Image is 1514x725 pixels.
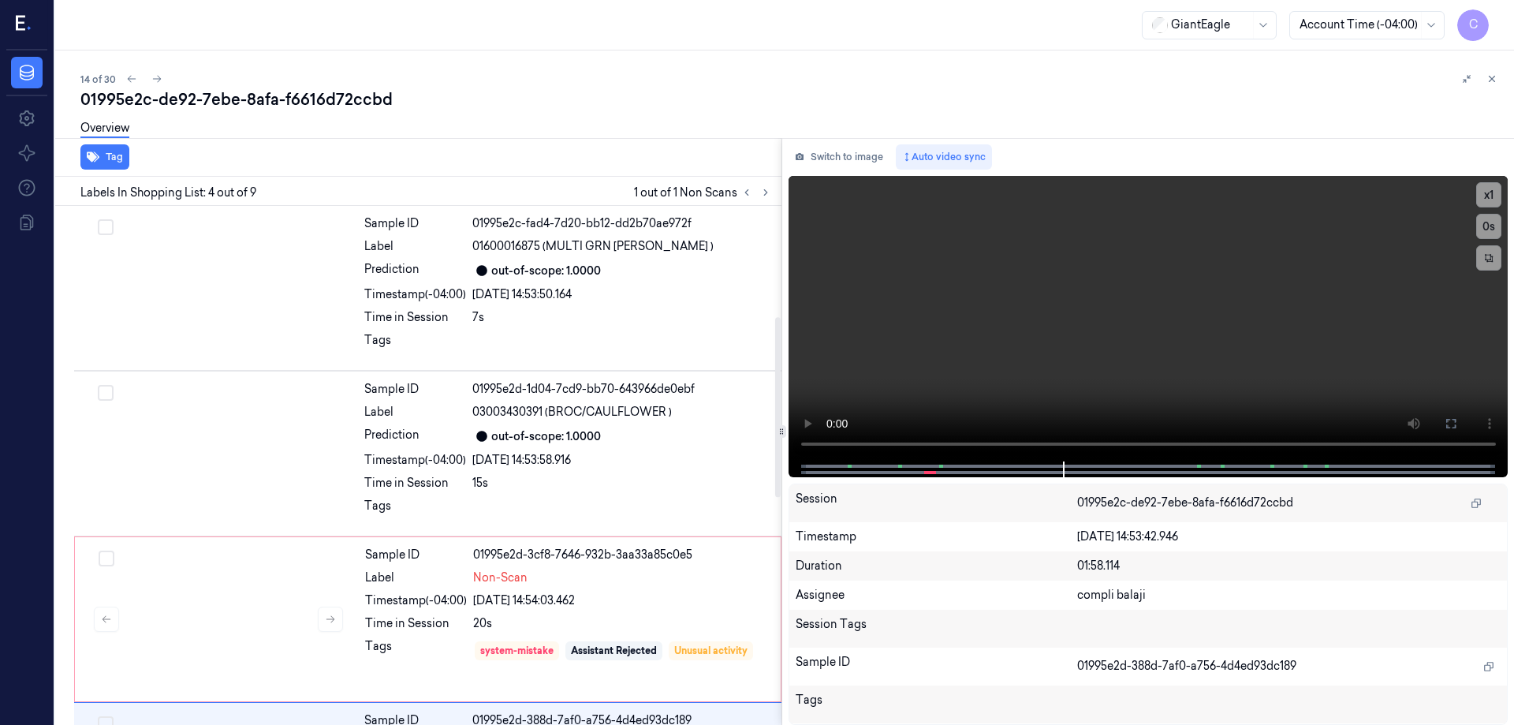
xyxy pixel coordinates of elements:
div: system-mistake [480,644,554,658]
div: 01995e2d-3cf8-7646-932b-3aa33a85c0e5 [473,547,771,563]
div: out-of-scope: 1.0000 [491,428,601,445]
div: Assistant Rejected [571,644,657,658]
div: Time in Session [365,615,467,632]
div: compli balaji [1077,587,1501,604]
button: Select row [98,219,114,235]
div: 15s [472,475,772,491]
div: [DATE] 14:54:03.462 [473,592,771,609]
div: 01995e2c-de92-7ebe-8afa-f6616d72ccbd [80,88,1501,110]
div: Sample ID [364,381,466,398]
div: Sample ID [364,215,466,232]
div: Tags [796,692,1078,717]
div: Time in Session [364,475,466,491]
div: Timestamp [796,529,1078,545]
div: Prediction [364,427,466,446]
div: out-of-scope: 1.0000 [491,263,601,279]
div: Tags [364,332,466,357]
div: 20s [473,615,771,632]
button: Tag [80,144,129,170]
div: Duration [796,558,1078,574]
span: 1 out of 1 Non Scans [634,183,775,202]
button: Select row [99,551,114,566]
div: [DATE] 14:53:42.946 [1077,529,1501,545]
div: Prediction [364,261,466,280]
span: 03003430391 (BROC/CAULFLOWER ) [472,404,672,420]
a: Overview [80,120,129,138]
div: 01995e2d-1d04-7cd9-bb70-643966de0ebf [472,381,772,398]
div: Label [364,404,466,420]
div: Label [364,238,466,255]
span: Non-Scan [473,570,528,586]
button: 0s [1476,214,1501,239]
div: Timestamp (-04:00) [365,592,467,609]
div: 7s [472,309,772,326]
button: x1 [1476,182,1501,207]
div: Tags [365,638,467,663]
div: Session [796,491,1078,516]
div: Time in Session [364,309,466,326]
button: Select row [98,385,114,401]
span: 01995e2c-de92-7ebe-8afa-f6616d72ccbd [1077,495,1293,511]
button: C [1457,9,1489,41]
div: Session Tags [796,616,1078,641]
div: Sample ID [365,547,467,563]
span: Labels In Shopping List: 4 out of 9 [80,185,256,201]
span: 01600016875 (MULTI GRN [PERSON_NAME] ) [472,238,714,255]
div: 01995e2c-fad4-7d20-bb12-dd2b70ae972f [472,215,772,232]
div: [DATE] 14:53:50.164 [472,286,772,303]
div: Unusual activity [674,644,748,658]
button: Switch to image [789,144,889,170]
span: 01995e2d-388d-7af0-a756-4d4ed93dc189 [1077,658,1296,675]
div: [DATE] 14:53:58.916 [472,452,772,469]
div: Tags [364,498,466,523]
div: Timestamp (-04:00) [364,452,466,469]
div: Timestamp (-04:00) [364,286,466,303]
div: Sample ID [796,654,1078,679]
span: 14 of 30 [80,73,116,86]
div: 01:58.114 [1077,558,1501,574]
div: Assignee [796,587,1078,604]
div: Label [365,570,467,586]
button: Auto video sync [896,144,992,170]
